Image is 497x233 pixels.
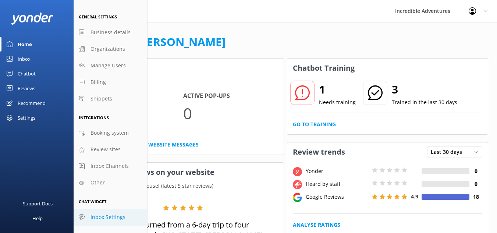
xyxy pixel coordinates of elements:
h2: 3 [392,81,457,98]
a: Review sites [74,141,147,158]
h3: Showcase reviews on your website [83,163,284,182]
div: Settings [18,110,35,125]
div: Inbox [18,52,31,66]
div: Chatbot [18,66,36,81]
h4: Active Pop-ups [183,91,278,101]
div: Google Reviews [304,193,370,201]
h1: Welcome, [82,33,226,51]
h3: Review trends [287,142,351,162]
a: Booking system [74,125,147,141]
span: Integrations [79,115,109,120]
span: Organizations [90,45,125,53]
a: [PERSON_NAME] [136,34,226,49]
div: Support Docs [23,196,53,211]
h4: 0 [469,167,482,175]
span: Chat Widget [79,199,106,204]
h3: Chatbot Training [287,59,360,78]
span: Inbox Settings [90,213,125,221]
div: Heard by staff [304,180,370,188]
a: Snippets [74,91,147,107]
span: Inbox Channels [90,162,129,170]
div: Help [32,211,43,226]
a: Organizations [74,41,147,57]
h2: 1 [319,81,356,98]
a: Analyse Ratings [293,221,340,229]
div: Home [18,37,32,52]
a: Business details [74,24,147,41]
span: Snippets [90,95,112,103]
div: Reviews [18,81,35,96]
span: General Settings [79,14,117,20]
div: Recommend [18,96,46,110]
a: Go to Training [293,120,336,128]
span: Review sites [90,145,121,153]
span: Booking system [90,129,129,137]
a: Billing [74,74,147,91]
span: Manage Users [90,61,126,70]
p: Trained in the last 30 days [392,98,457,106]
img: yonder-white-logo.png [11,13,53,25]
p: In the last 30 days [83,78,284,86]
span: Business details [90,28,131,36]
div: Yonder [304,167,370,175]
h4: 0 [469,180,482,188]
h4: 18 [469,193,482,201]
a: Manage Users [74,57,147,74]
p: Needs training [319,98,356,106]
a: Inbox Settings [74,209,147,226]
p: 0 [183,101,278,126]
h3: Website Chat [83,59,284,78]
a: Website Messages [148,141,199,149]
p: Your current review carousel (latest 5 star reviews) [83,182,284,190]
span: Other [90,179,105,187]
span: Last 30 days [431,148,466,156]
span: 4.9 [411,193,418,200]
a: Other [74,174,147,191]
a: Inbox Channels [74,158,147,174]
span: Billing [90,78,106,86]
